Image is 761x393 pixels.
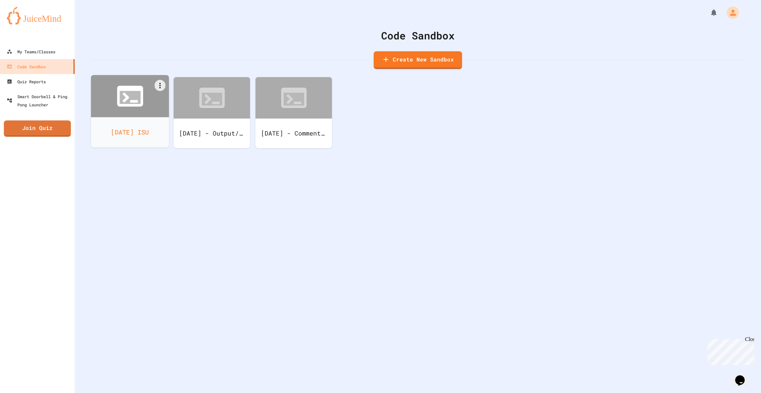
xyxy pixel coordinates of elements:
[174,119,250,148] div: [DATE] - Output/Input Practice
[697,7,720,18] div: My Notifications
[91,117,169,147] div: [DATE] ISU
[255,119,332,148] div: [DATE] - Commenting Practice
[7,48,55,56] div: My Teams/Classes
[91,75,169,147] a: [DATE] ISU
[92,28,744,43] div: Code Sandbox
[174,77,250,148] a: [DATE] - Output/Input Practice
[255,77,332,148] a: [DATE] - Commenting Practice
[720,5,741,20] div: My Account
[3,3,47,43] div: Chat with us now!Close
[374,51,462,69] a: Create New Sandbox
[732,366,754,386] iframe: chat widget
[7,62,46,71] div: Code Sandbox
[7,77,46,86] div: Quiz Reports
[705,336,754,365] iframe: chat widget
[7,7,68,24] img: logo-orange.svg
[7,92,72,109] div: Smart Doorbell & Ping Pong Launcher
[4,121,71,137] a: Join Quiz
